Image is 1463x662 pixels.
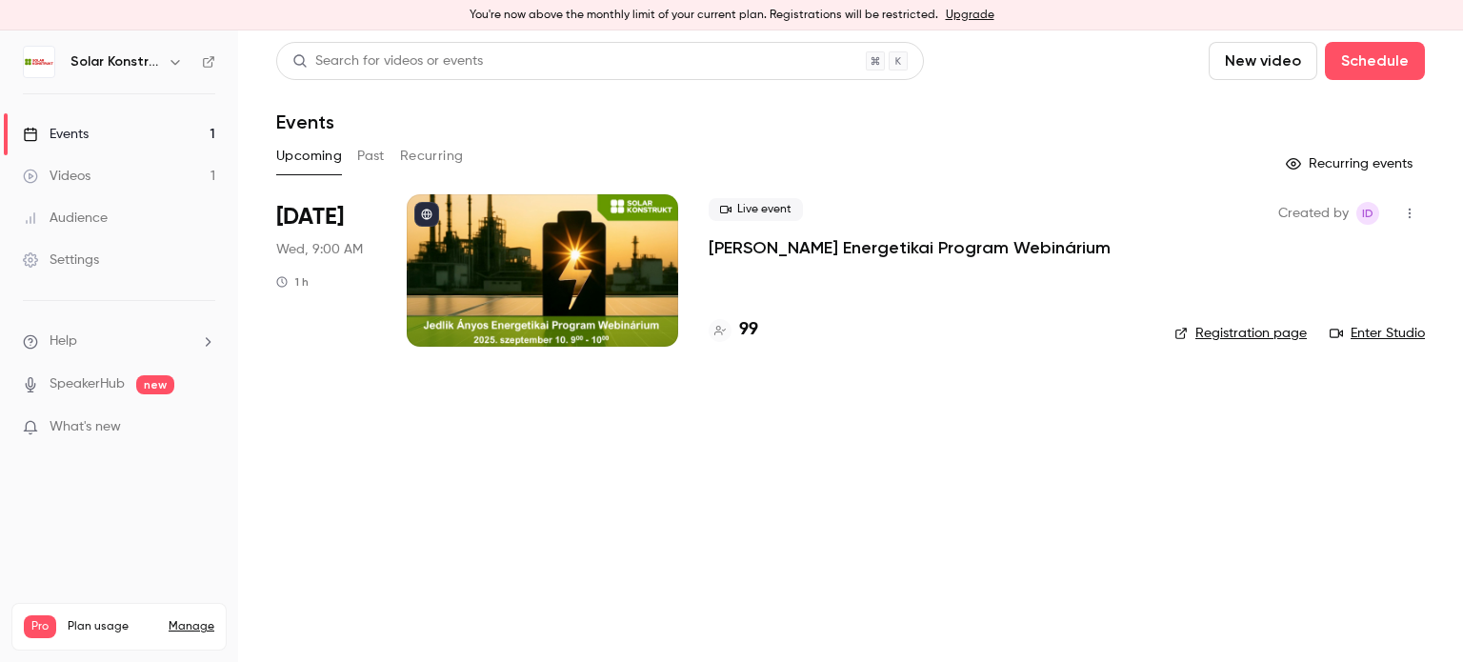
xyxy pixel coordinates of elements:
[1174,324,1307,343] a: Registration page
[276,274,309,290] div: 1 h
[1278,202,1349,225] span: Created by
[24,47,54,77] img: Solar Konstrukt Kft.
[136,375,174,394] span: new
[276,194,376,347] div: Sep 10 Wed, 9:00 AM (Europe/Budapest)
[1325,42,1425,80] button: Schedule
[739,317,758,343] h4: 99
[709,198,803,221] span: Live event
[357,141,385,171] button: Past
[23,209,108,228] div: Audience
[1356,202,1379,225] span: Istvan Dobo
[23,331,215,351] li: help-dropdown-opener
[1362,202,1373,225] span: ID
[23,251,99,270] div: Settings
[400,141,464,171] button: Recurring
[709,317,758,343] a: 99
[24,615,56,638] span: Pro
[50,374,125,394] a: SpeakerHub
[23,167,90,186] div: Videos
[946,8,994,23] a: Upgrade
[276,240,363,259] span: Wed, 9:00 AM
[1209,42,1317,80] button: New video
[1330,324,1425,343] a: Enter Studio
[276,202,344,232] span: [DATE]
[68,619,157,634] span: Plan usage
[50,331,77,351] span: Help
[70,52,160,71] h6: Solar Konstrukt Kft.
[1277,149,1425,179] button: Recurring events
[50,417,121,437] span: What's new
[169,619,214,634] a: Manage
[276,110,334,133] h1: Events
[709,236,1111,259] a: [PERSON_NAME] Energetikai Program Webinárium
[276,141,342,171] button: Upcoming
[23,125,89,144] div: Events
[292,51,483,71] div: Search for videos or events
